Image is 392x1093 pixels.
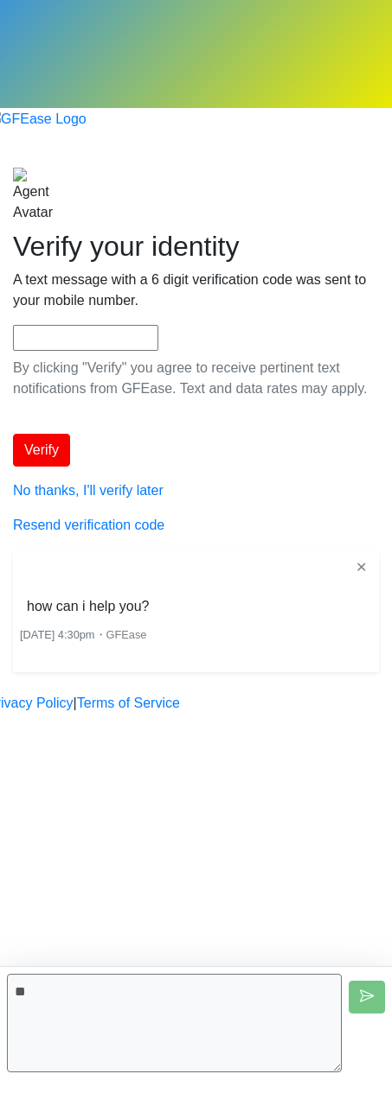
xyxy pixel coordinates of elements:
[350,556,372,579] button: ✕
[77,693,180,714] a: Terms of Service
[13,270,379,311] p: A text message with a 6 digit verification code was sent to your mobile number.
[13,483,164,498] a: No thanks, I'll verify later
[13,230,379,263] h2: Verify your identity
[74,693,77,714] a: |
[13,358,379,399] p: By clicking "Verify" you agree to receive pertinent text notifications from GFEase. Text and data...
[13,168,53,223] img: Agent Avatar
[20,628,146,641] small: ・
[20,593,156,620] li: how can i help you?
[13,434,70,467] button: Verify
[20,628,95,641] span: [DATE] 4:30pm
[106,628,147,641] span: GFEase
[13,518,164,532] a: Resend verification code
